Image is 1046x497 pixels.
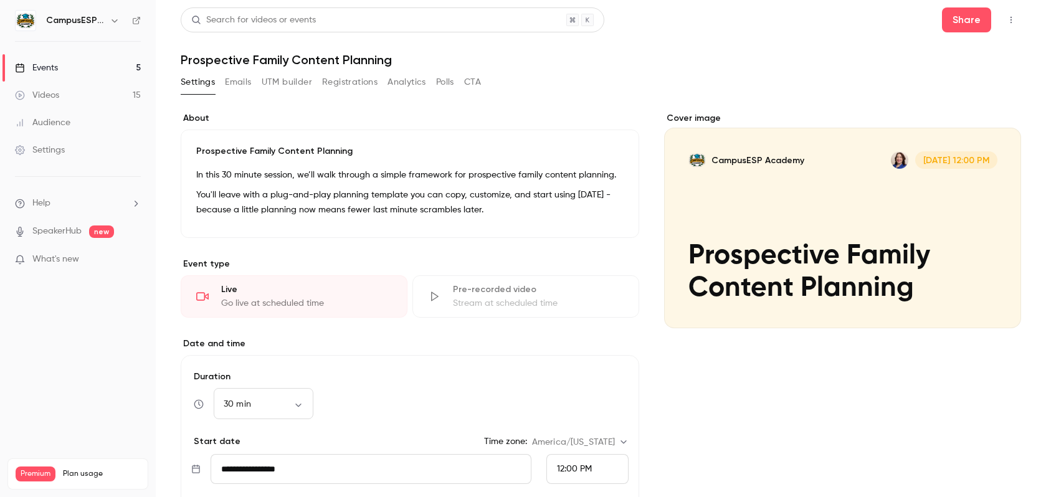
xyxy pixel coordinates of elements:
[436,72,454,92] button: Polls
[196,187,624,217] p: You'll leave with a plug-and-play planning template you can copy, customize, and start using [DAT...
[181,72,215,92] button: Settings
[181,338,639,350] label: Date and time
[453,297,624,310] div: Stream at scheduled time
[322,72,378,92] button: Registrations
[181,112,639,125] label: About
[664,112,1021,125] label: Cover image
[191,14,316,27] div: Search for videos or events
[15,197,141,210] li: help-dropdown-opener
[196,145,624,158] p: Prospective Family Content Planning
[15,116,70,129] div: Audience
[181,258,639,270] p: Event type
[32,197,50,210] span: Help
[453,283,624,296] div: Pre-recorded video
[196,168,624,182] p: In this 30 minute session, we’ll walk through a simple framework for prospective family content p...
[46,14,105,27] h6: CampusESP Academy
[262,72,312,92] button: UTM builder
[557,465,592,473] span: 12:00 PM
[16,11,36,31] img: CampusESP Academy
[181,275,407,318] div: LiveGo live at scheduled time
[126,254,141,265] iframe: Noticeable Trigger
[15,89,59,102] div: Videos
[89,225,114,238] span: new
[181,52,1021,67] h1: Prospective Family Content Planning
[32,225,82,238] a: SpeakerHub
[15,62,58,74] div: Events
[942,7,991,32] button: Share
[16,466,55,481] span: Premium
[221,283,392,296] div: Live
[211,454,531,484] input: Tue, Feb 17, 2026
[32,253,79,266] span: What's new
[225,72,251,92] button: Emails
[63,469,140,479] span: Plan usage
[191,371,629,383] label: Duration
[484,435,527,448] label: Time zone:
[412,275,639,318] div: Pre-recorded videoStream at scheduled time
[221,297,392,310] div: Go live at scheduled time
[664,112,1021,328] section: Cover image
[15,144,65,156] div: Settings
[191,435,240,448] p: Start date
[387,72,426,92] button: Analytics
[532,436,629,448] div: America/[US_STATE]
[214,398,313,410] div: 30 min
[546,454,629,484] div: From
[464,72,481,92] button: CTA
